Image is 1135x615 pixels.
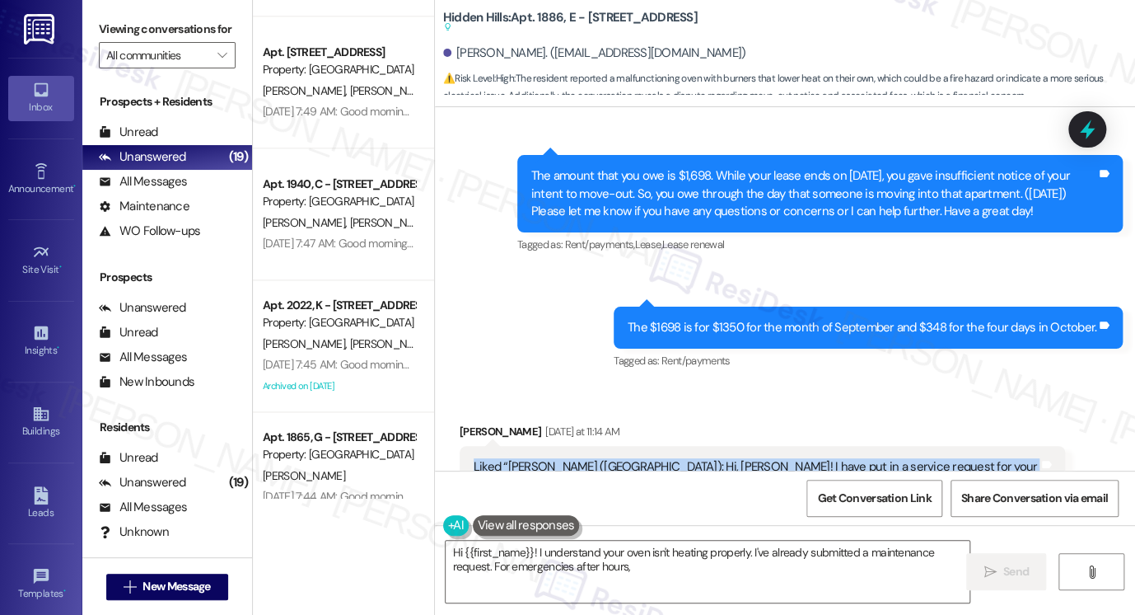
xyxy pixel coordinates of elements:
[263,336,350,351] span: [PERSON_NAME]
[966,553,1046,590] button: Send
[263,429,415,446] div: Apt. 1865, G - [STREET_ADDRESS]
[99,474,186,491] div: Unanswered
[99,324,158,341] div: Unread
[8,319,74,364] a: Insights •
[99,173,187,190] div: All Messages
[263,468,345,483] span: [PERSON_NAME]
[99,499,187,516] div: All Messages
[1086,566,1098,579] i: 
[225,470,252,495] div: (19)
[8,400,74,444] a: Buildings
[263,297,415,314] div: Apt. 2022, K - [STREET_ADDRESS]
[474,458,1039,494] div: Liked “[PERSON_NAME] ([GEOGRAPHIC_DATA]): Hi, [PERSON_NAME]! I have put in a service request for ...
[263,83,350,98] span: [PERSON_NAME]
[662,237,725,251] span: Lease renewal
[817,490,931,507] span: Get Conversation Link
[82,93,252,110] div: Prospects + Residents
[349,215,437,230] span: [PERSON_NAME]
[106,42,209,68] input: All communities
[261,376,417,397] div: Archived on [DATE]
[263,314,415,331] div: Property: [GEOGRAPHIC_DATA]
[99,223,200,240] div: WO Follow-ups
[446,541,969,603] textarea: Hi {{first_name}}! I understand your oven isn't heating properly. I've already submitted a mainte...
[73,181,76,192] span: •
[24,14,58,45] img: ResiDesk Logo
[628,319,1096,336] div: The $1698 is for $1350 for the month of September and $348 for the four days in October.
[661,354,731,368] span: Rent/payments
[443,70,1135,106] span: : The resident reported a malfunctioning oven with burners that lower heat on their own, which co...
[99,198,189,215] div: Maintenance
[8,481,74,526] a: Leads
[217,49,227,62] i: 
[565,237,635,251] span: Rent/payments ,
[99,16,236,42] label: Viewing conversations for
[99,349,187,366] div: All Messages
[635,237,662,251] span: Lease ,
[57,342,59,354] span: •
[82,269,252,286] div: Prospects
[142,578,210,595] span: New Message
[106,574,228,600] button: New Message
[99,523,169,541] div: Unknown
[8,76,74,120] a: Inbox
[961,490,1108,507] span: Share Conversation via email
[443,9,698,36] b: Hidden Hills: Apt. 1886, E - [STREET_ADDRESS]
[82,419,252,436] div: Residents
[541,423,619,440] div: [DATE] at 11:14 AM
[443,72,514,85] strong: ⚠️ Risk Level: High
[8,238,74,283] a: Site Visit •
[263,215,350,230] span: [PERSON_NAME]
[263,61,415,78] div: Property: [GEOGRAPHIC_DATA]
[99,449,158,467] div: Unread
[99,299,186,317] div: Unanswered
[951,480,1119,517] button: Share Conversation via email
[1003,563,1029,580] span: Send
[63,585,66,597] span: •
[460,423,1065,446] div: [PERSON_NAME]
[99,148,186,166] div: Unanswered
[99,124,158,141] div: Unread
[263,446,415,463] div: Property: [GEOGRAPHIC_DATA]
[124,580,136,594] i: 
[59,261,62,273] span: •
[99,373,194,391] div: New Inbounds
[531,167,1096,220] div: The amount that you owe is $1,698. While your lease ends on [DATE], you gave insufficient notice ...
[8,562,74,607] a: Templates •
[263,176,415,193] div: Apt. 1940, C - [STREET_ADDRESS]
[263,44,415,61] div: Apt. [STREET_ADDRESS]
[983,566,996,579] i: 
[349,83,432,98] span: [PERSON_NAME]
[517,232,1123,256] div: Tagged as:
[263,193,415,210] div: Property: [GEOGRAPHIC_DATA]
[225,144,252,170] div: (19)
[806,480,941,517] button: Get Conversation Link
[614,349,1123,373] div: Tagged as:
[349,336,437,351] span: [PERSON_NAME]
[443,45,746,62] div: [PERSON_NAME]. ([EMAIL_ADDRESS][DOMAIN_NAME])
